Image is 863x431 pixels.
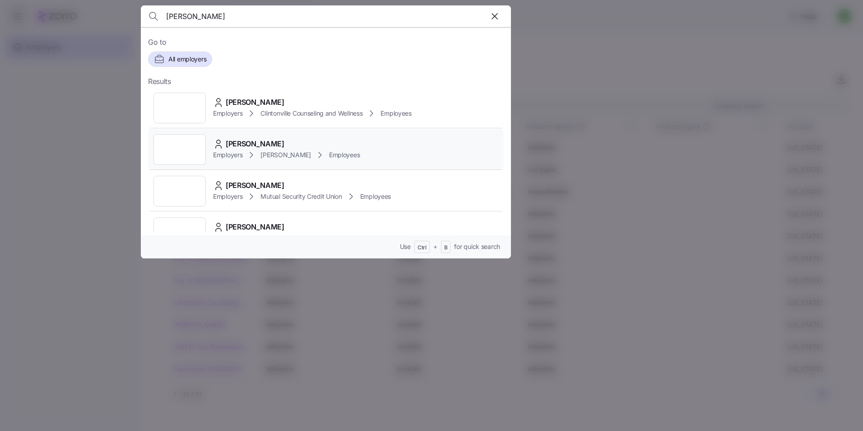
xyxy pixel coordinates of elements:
span: [PERSON_NAME] [260,150,311,159]
span: Employers [213,109,242,118]
span: Ctrl [418,244,427,252]
span: Results [148,76,171,87]
span: [PERSON_NAME] [226,97,284,108]
span: Employees [380,109,411,118]
span: [PERSON_NAME] [226,138,284,150]
span: [PERSON_NAME] [226,180,284,191]
span: Employers [213,150,242,159]
span: Mutual Security Credit Union [260,192,342,201]
span: Clintonville Counseling and Wellness [260,109,362,118]
button: All employers [148,52,212,67]
span: [PERSON_NAME] [226,221,284,233]
span: Go to [148,37,504,48]
span: All employers [168,55,206,64]
span: Employers [213,192,242,201]
span: for quick search [454,242,500,251]
span: Employees [360,192,391,201]
span: + [433,242,437,251]
span: B [444,244,448,252]
span: Use [400,242,411,251]
span: Employees [329,150,360,159]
